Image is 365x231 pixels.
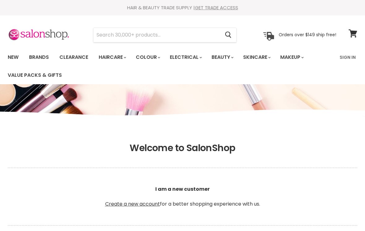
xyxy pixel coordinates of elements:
[336,51,359,64] a: Sign In
[3,69,67,82] a: Value Packs & Gifts
[3,48,336,84] ul: Main menu
[195,4,238,11] a: GET TRADE ACCESS
[105,200,160,207] a: Create a new account
[238,51,274,64] a: Skincare
[155,185,210,193] b: I am a new customer
[334,202,359,225] iframe: Gorgias live chat messenger
[220,28,236,42] button: Search
[94,51,130,64] a: Haircare
[207,51,237,64] a: Beauty
[8,142,357,154] h1: Welcome to SalonShop
[165,51,206,64] a: Electrical
[276,51,307,64] a: Makeup
[279,32,336,37] p: Orders over $149 ship free!
[131,51,164,64] a: Colour
[93,28,220,42] input: Search
[3,51,23,64] a: New
[24,51,54,64] a: Brands
[55,51,93,64] a: Clearance
[8,171,357,223] p: for a better shopping experience with us.
[93,28,237,42] form: Product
